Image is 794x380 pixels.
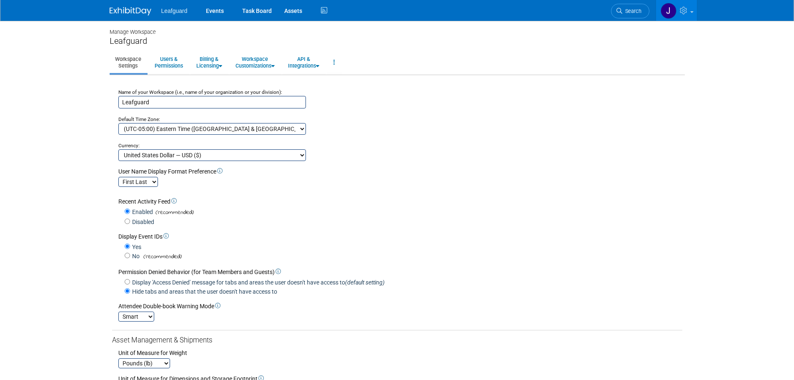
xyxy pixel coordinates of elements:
label: Hide tabs and areas that the user doesn't have access to [130,287,277,296]
label: Yes [130,243,141,251]
a: Search [611,4,649,18]
label: Disabled [130,218,154,226]
label: No [130,252,140,260]
small: Name of your Workspace (i.e., name of your organization or your division): [118,89,282,95]
div: Attendee Double-book Warning Mode [118,302,682,310]
a: Billing &Licensing [191,52,228,73]
div: User Name Display Format Preference [118,167,682,176]
label: Enabled [130,208,153,216]
input: Name of your organization [118,96,306,108]
img: ExhibitDay [110,7,151,15]
div: Manage Workspace [110,21,685,36]
a: WorkspaceCustomizations [230,52,280,73]
div: Unit of Measure for Weight [118,349,682,357]
div: Display Event IDs [118,232,682,241]
span: Search [622,8,641,14]
span: (recommended) [153,208,194,217]
span: (recommended) [141,252,182,261]
div: Asset Management & Shipments [112,335,682,345]
span: Leafguard [161,8,188,14]
label: Display 'Access Denied' message for tabs and areas the user doesn't have access to [130,278,385,287]
div: Leafguard [110,36,685,46]
small: Currency: [118,143,140,148]
small: Default Time Zone: [118,116,160,122]
a: WorkspaceSettings [110,52,147,73]
a: Users &Permissions [149,52,188,73]
a: API &Integrations [283,52,325,73]
div: Recent Activity Feed [118,197,682,206]
i: (default setting) [345,279,385,286]
img: Jonathan Zargo [661,3,676,19]
div: Permission Denied Behavior (for Team Members and Guests) [118,268,682,276]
